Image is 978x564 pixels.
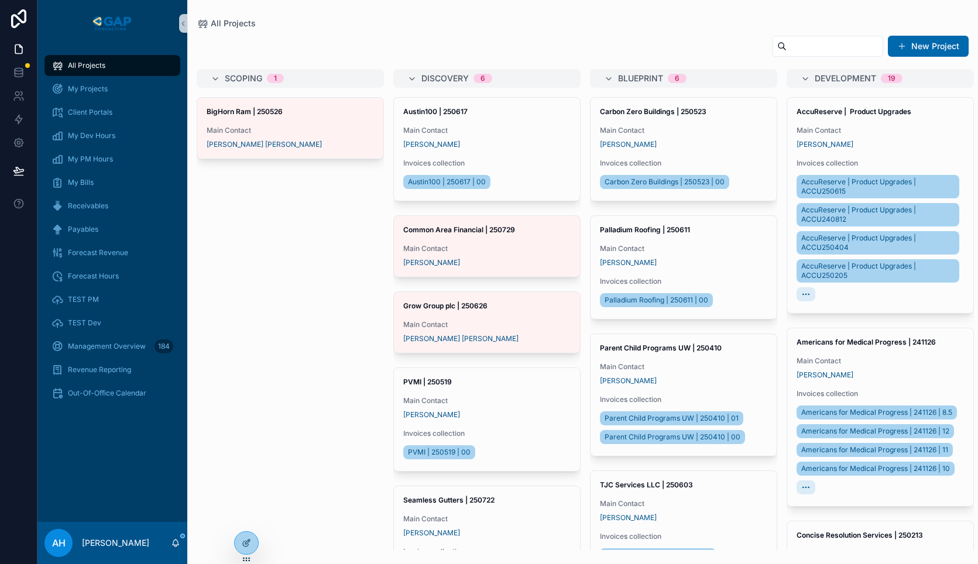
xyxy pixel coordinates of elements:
[797,126,964,135] span: Main Contact
[600,140,657,149] a: [PERSON_NAME]
[44,195,180,216] a: Receivables
[801,233,955,252] span: AccuReserve | Product Upgrades | ACCU250404
[207,140,322,149] a: [PERSON_NAME] [PERSON_NAME]
[68,61,105,70] span: All Projects
[797,549,964,559] span: Main Contact
[155,339,173,353] div: 184
[44,289,180,310] a: TEST PM
[787,328,974,507] a: Americans for Medical Progress | 241126Main Contact[PERSON_NAME]Invoices collectionAmericans for ...
[590,333,777,456] a: Parent Child Programs UW | 250410Main Contact[PERSON_NAME]Invoices collectionParent Child Program...
[68,271,119,281] span: Forecast Hours
[44,266,180,287] a: Forecast Hours
[600,532,767,541] span: Invoices collection
[44,312,180,333] a: TEST Dev
[403,396,571,405] span: Main Contact
[797,370,853,380] a: [PERSON_NAME]
[197,97,384,159] a: BigHorn Ram | 250526Main Contact[PERSON_NAME] [PERSON_NAME]
[600,244,767,253] span: Main Contact
[207,107,283,116] strong: BigHorn Ram | 250526
[403,107,468,116] strong: Austin100 | 250617
[797,424,954,438] a: Americans for Medical Progress | 241126 | 12
[605,432,740,442] span: Parent Child Programs UW | 250410 | 00
[403,429,571,438] span: Invoices collection
[618,73,663,84] span: Blueprint
[403,320,571,329] span: Main Contact
[605,414,739,423] span: Parent Child Programs UW | 250410 | 01
[600,293,713,307] a: Palladium Roofing | 250611 | 00
[600,480,693,489] strong: TJC Services LLC | 250603
[600,343,722,352] strong: Parent Child Programs UW | 250410
[815,73,876,84] span: Development
[797,462,955,476] a: Americans for Medical Progress | 241126 | 10
[675,74,680,83] div: 6
[393,215,581,277] a: Common Area Financial | 250729Main Contact[PERSON_NAME]
[600,362,767,372] span: Main Contact
[197,18,256,29] a: All Projects
[37,47,187,419] div: scrollable content
[600,159,767,168] span: Invoices collection
[600,430,745,444] a: Parent Child Programs UW | 250410 | 00
[403,377,452,386] strong: PVMI | 250519
[403,126,571,135] span: Main Contact
[801,445,948,455] span: Americans for Medical Progress | 241126 | 11
[801,177,955,196] span: AccuReserve | Product Upgrades | ACCU250615
[421,73,469,84] span: Discovery
[393,291,581,353] a: Grow Group plc | 250626Main Contact[PERSON_NAME] [PERSON_NAME]
[888,74,895,83] div: 19
[600,225,690,234] strong: Palladium Roofing | 250611
[68,131,115,140] span: My Dev Hours
[403,140,460,149] a: [PERSON_NAME]
[91,14,133,33] img: App logo
[590,215,777,319] a: Palladium Roofing | 250611Main Contact[PERSON_NAME]Invoices collectionPalladium Roofing | 250611 ...
[393,97,581,201] a: Austin100 | 250617Main Contact[PERSON_NAME]Invoices collectionAustin100 | 250617 | 00
[211,18,256,29] span: All Projects
[68,178,94,187] span: My Bills
[403,410,460,419] a: [PERSON_NAME]
[797,389,964,398] span: Invoices collection
[801,408,952,417] span: Americans for Medical Progress | 241126 | 8.5
[408,448,471,457] span: PVMI | 250519 | 00
[68,154,113,164] span: My PM Hours
[403,244,571,253] span: Main Contact
[801,205,955,224] span: AccuReserve | Product Upgrades | ACCU240812
[68,318,101,328] span: TEST Dev
[888,36,969,57] button: New Project
[797,159,964,168] span: Invoices collection
[797,405,957,419] a: Americans for Medical Progress | 241126 | 8.5
[274,74,277,83] div: 1
[68,388,146,398] span: Out-Of-Office Calendar
[605,295,708,305] span: Palladium Roofing | 250611 | 00
[600,395,767,404] span: Invoices collection
[68,84,108,94] span: My Projects
[403,258,460,267] a: [PERSON_NAME]
[44,125,180,146] a: My Dev Hours
[801,262,955,280] span: AccuReserve | Product Upgrades | ACCU250205
[797,175,959,198] a: AccuReserve | Product Upgrades | ACCU250615
[590,97,777,201] a: Carbon Zero Buildings | 250523Main Contact[PERSON_NAME]Invoices collectionCarbon Zero Buildings |...
[68,108,112,117] span: Client Portals
[600,513,657,522] a: [PERSON_NAME]
[68,201,108,211] span: Receivables
[797,140,853,149] a: [PERSON_NAME]
[787,97,974,314] a: AccuReserve | Product UpgradesMain Contact[PERSON_NAME]Invoices collectionAccuReserve | Product U...
[44,219,180,240] a: Payables
[44,172,180,193] a: My Bills
[600,376,657,386] a: [PERSON_NAME]
[797,531,923,539] strong: Concise Resolution Services | 250213
[68,342,146,351] span: Management Overview
[600,258,657,267] a: [PERSON_NAME]
[408,177,486,187] span: Austin100 | 250617 | 00
[605,177,725,187] span: Carbon Zero Buildings | 250523 | 00
[797,259,959,283] a: AccuReserve | Product Upgrades | ACCU250205
[403,528,460,538] a: [PERSON_NAME]
[403,334,519,343] a: [PERSON_NAME] [PERSON_NAME]
[403,514,571,524] span: Main Contact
